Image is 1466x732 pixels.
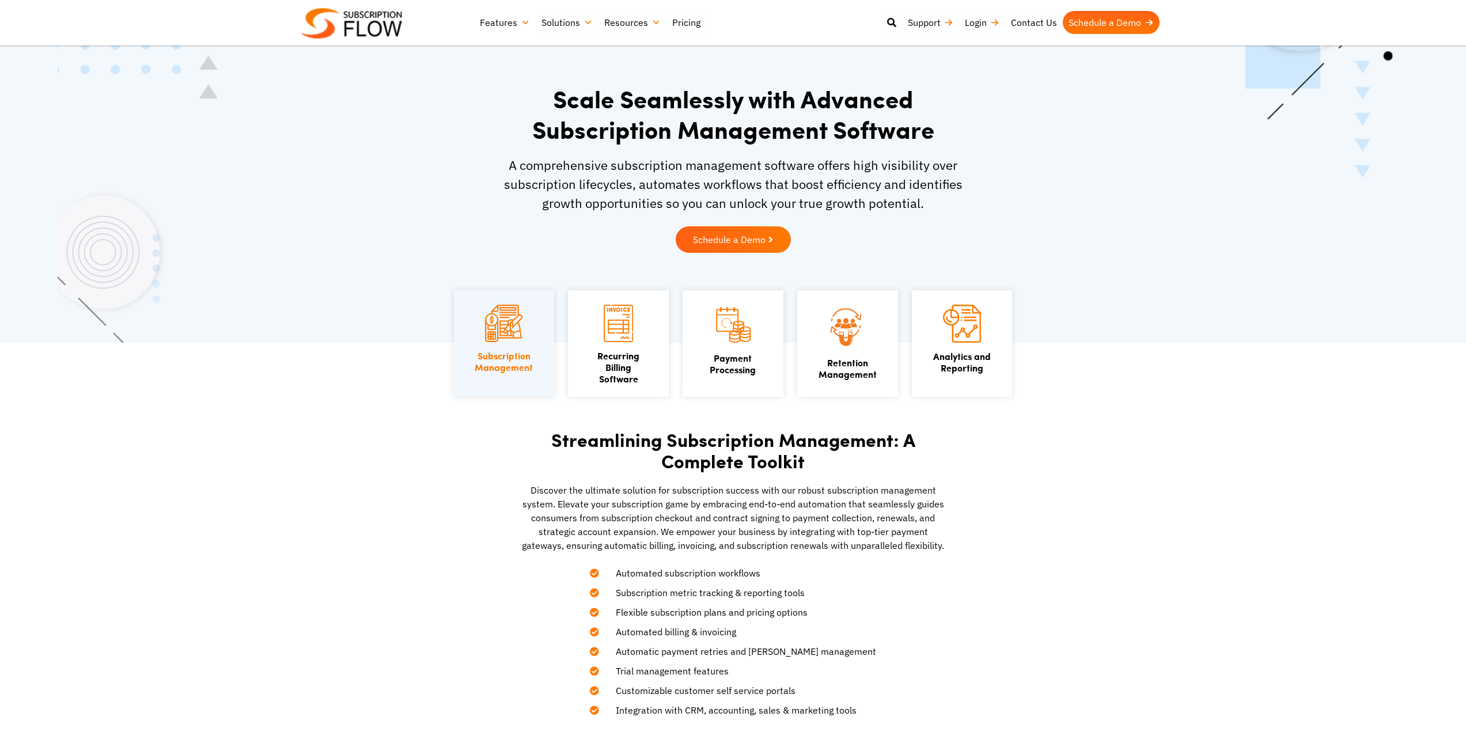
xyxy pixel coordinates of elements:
[598,11,666,34] a: Resources
[494,155,972,213] p: A comprehensive subscription management software offers high visibility over subscription lifecyc...
[819,356,877,381] a: Retention Management
[601,605,808,619] span: Flexible subscription plans and pricing options
[601,625,736,639] span: Automated billing & invoicing
[693,235,766,244] span: Schedule a Demo
[902,11,959,34] a: Support
[710,351,756,376] a: PaymentProcessing
[601,644,876,658] span: Automatic payment retries and [PERSON_NAME] management
[475,349,533,374] a: SubscriptionManagement
[1063,11,1160,34] a: Schedule a Demo
[597,349,639,385] a: Recurring Billing Software
[1005,11,1063,34] a: Contact Us
[676,226,791,253] a: Schedule a Demo
[474,11,536,34] a: Features
[943,305,981,343] img: Analytics and Reporting icon
[601,566,760,580] span: Automated subscription workflows
[601,664,729,678] span: Trial management features
[536,11,598,34] a: Solutions
[959,11,1005,34] a: Login
[494,84,972,144] h1: Scale Seamlessly with Advanced Subscription Management Software
[666,11,706,34] a: Pricing
[485,305,522,342] img: Subscription Management icon
[601,703,857,717] span: Integration with CRM, accounting, sales & marketing tools
[301,8,402,39] img: Subscriptionflow
[604,305,633,342] img: Recurring Billing Software icon
[520,483,946,552] p: Discover the ultimate solution for subscription success with our robust subscription management s...
[815,305,881,348] img: Retention Management icon
[601,684,795,697] span: Customizable customer self service portals
[933,350,991,374] a: Analytics andReporting
[520,429,946,472] h2: Streamlining Subscription Management: A Complete Toolkit
[601,586,805,600] span: Subscription metric tracking & reporting tools
[714,305,752,344] img: Payment Processing icon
